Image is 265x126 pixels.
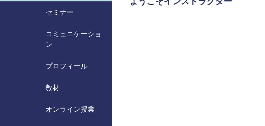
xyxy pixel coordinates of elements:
span: オンライン授業 [46,104,95,114]
span: 教材 [46,82,60,93]
span: コミュニケーション [46,29,107,50]
span: プロフィール [46,61,88,71]
span: セミナー [46,7,74,17]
